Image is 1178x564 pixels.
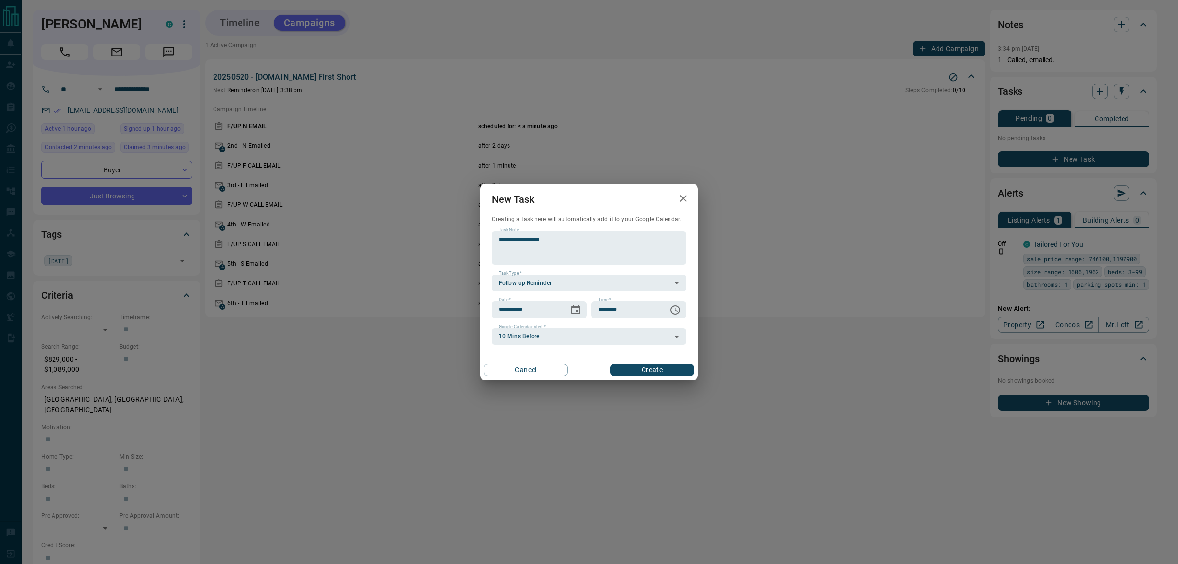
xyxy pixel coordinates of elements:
button: Choose date, selected date is Aug 15, 2025 [566,300,586,320]
label: Task Type [499,270,522,277]
label: Task Note [499,227,519,233]
button: Create [610,364,694,376]
p: Creating a task here will automatically add it to your Google Calendar. [492,215,686,224]
label: Time [598,297,611,303]
button: Cancel [484,364,568,376]
label: Date [499,297,511,303]
h2: New Task [480,184,546,215]
button: Choose time, selected time is 6:00 AM [666,300,685,320]
div: Follow up Reminder [492,275,686,291]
